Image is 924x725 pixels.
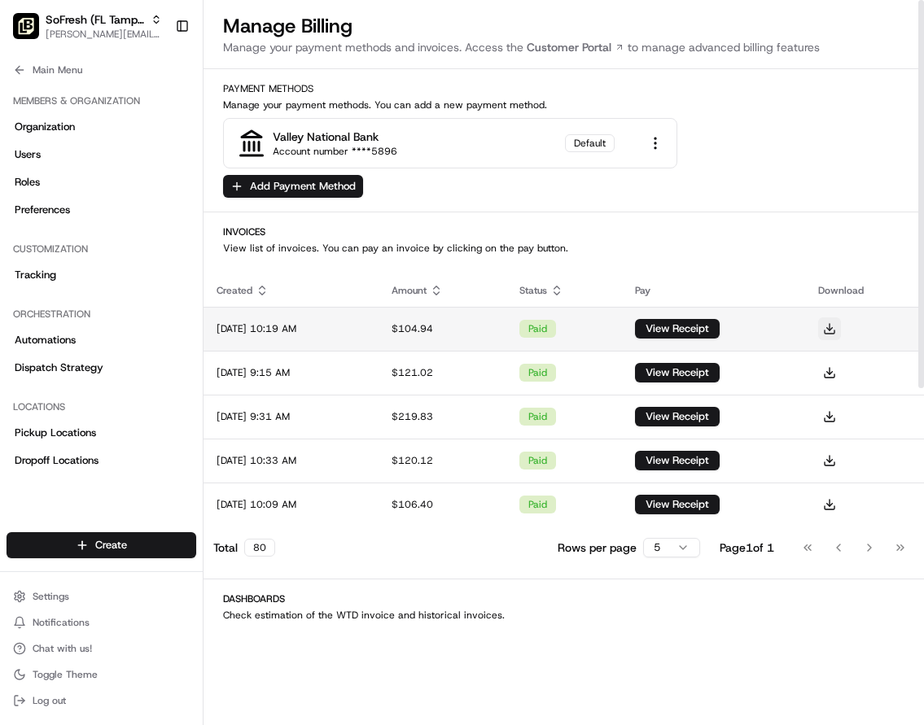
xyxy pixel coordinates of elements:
a: Users [7,142,196,168]
div: Amount [392,284,493,297]
td: [DATE] 10:09 AM [204,483,379,526]
span: Log out [33,694,66,707]
span: Main Menu [33,63,82,76]
div: Customization [7,236,196,262]
span: Users [15,147,41,162]
p: Manage your payment methods. You can add a new payment method. [223,98,904,111]
div: Locations [7,394,196,420]
button: Log out [7,689,196,712]
button: [PERSON_NAME][EMAIL_ADDRESS][DOMAIN_NAME] [46,28,162,41]
div: paid [519,408,556,426]
span: Pylon [162,276,197,288]
p: Manage your payment methods and invoices. Access the to manage advanced billing features [223,39,904,55]
button: Start new chat [277,160,296,180]
button: Notifications [7,611,196,634]
div: Created [217,284,366,297]
div: Account number ****5896 [273,145,397,158]
button: View Receipt [635,407,720,426]
div: Orchestration [7,301,196,327]
div: Download [818,284,911,297]
span: Preferences [15,203,70,217]
p: Welcome 👋 [16,65,296,91]
div: $219.83 [392,410,493,423]
span: Dropoff Locations [15,453,99,468]
button: Create [7,532,196,558]
td: [DATE] 9:31 AM [204,395,379,439]
span: Notifications [33,616,90,629]
div: paid [519,452,556,470]
div: $106.40 [392,498,493,511]
button: View Receipt [635,363,720,382]
div: Start new chat [55,155,267,172]
span: Chat with us! [33,642,92,655]
button: Chat with us! [7,637,196,660]
div: $120.12 [392,454,493,467]
button: Toggle Theme [7,663,196,686]
a: Tracking [7,262,196,288]
span: Organization [15,120,75,134]
span: Automations [15,333,76,347]
button: Main Menu [7,59,196,81]
p: View list of invoices. You can pay an invoice by clicking on the pay button. [223,242,904,255]
div: $121.02 [392,366,493,379]
button: View Receipt [635,451,720,470]
img: SoFresh (FL Tampa - Lutz) [13,13,39,39]
span: Pickup Locations [15,426,96,440]
span: Roles [15,175,40,190]
button: SoFresh (FL Tampa - [PERSON_NAME]) [46,11,144,28]
a: 💻API Documentation [131,229,268,259]
span: Toggle Theme [33,668,98,681]
div: We're available if you need us! [55,172,206,185]
span: Create [95,538,127,552]
a: Automations [7,327,196,353]
button: SoFresh (FL Tampa - Lutz)SoFresh (FL Tampa - [PERSON_NAME])[PERSON_NAME][EMAIL_ADDRESS][DOMAIN_NAME] [7,7,169,46]
a: Organization [7,114,196,140]
div: 💻 [138,238,151,251]
p: Rows per page [558,539,637,556]
img: 1736555255976-a54dd68f-1ca7-489b-9aae-adbdc363a1c4 [16,155,46,185]
td: [DATE] 10:33 AM [204,439,379,483]
td: [DATE] 9:15 AM [204,351,379,395]
input: Clear [42,105,269,122]
div: $104.94 [392,322,493,335]
div: Total [213,539,275,557]
h2: Payment Methods [223,82,904,95]
div: Status [519,284,609,297]
span: Settings [33,590,69,603]
a: Customer Portal [523,39,628,55]
span: Dispatch Strategy [15,360,103,375]
div: paid [519,364,556,382]
a: Dispatch Strategy [7,355,196,381]
div: Members & Organization [7,88,196,114]
span: Knowledge Base [33,236,125,252]
td: [DATE] 10:19 AM [204,307,379,351]
button: View Receipt [635,319,720,338]
div: 📗 [16,238,29,251]
a: Pickup Locations [7,420,196,446]
h2: Invoices [223,225,904,238]
div: paid [519,496,556,513]
span: Tracking [15,268,56,282]
h2: Dashboards [223,592,904,605]
h1: Manage Billing [223,13,904,39]
div: Pay [635,284,792,297]
button: View Receipt [635,495,720,514]
div: paid [519,320,556,338]
img: Nash [16,16,49,49]
div: Default [565,134,615,152]
a: Roles [7,169,196,195]
a: Preferences [7,197,196,223]
div: 80 [244,539,275,557]
button: Add Payment Method [223,175,363,198]
a: 📗Knowledge Base [10,229,131,259]
a: Powered byPylon [115,275,197,288]
span: API Documentation [154,236,261,252]
div: Page 1 of 1 [720,539,774,556]
div: valley national bank [273,129,379,145]
button: Settings [7,585,196,608]
a: Dropoff Locations [7,448,196,474]
p: Check estimation of the WTD invoice and historical invoices. [223,609,904,622]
